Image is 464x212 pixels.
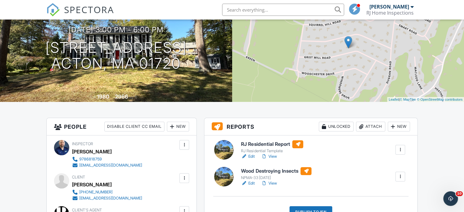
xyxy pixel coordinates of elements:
h6: RJ Residential Report [241,140,303,148]
a: SPECTORA [46,8,114,21]
a: Wood Destroying Insects NPMA-33 [DATE] [241,167,311,181]
a: Leaflet [389,98,399,101]
a: [EMAIL_ADDRESS][DOMAIN_NAME] [72,195,142,201]
div: [PERSON_NAME] [369,4,409,10]
a: RJ Residential Report RJ Residential Template [241,140,303,154]
div: Disable Client CC Email [104,122,164,131]
div: RJ Residential Template [241,149,303,153]
img: The Best Home Inspection Software - Spectora [46,3,60,16]
div: 1980 [97,93,109,100]
h6: Wood Destroying Insects [241,167,311,175]
a: © MapTiler [400,98,416,101]
span: SPECTORA [64,3,114,16]
a: View [261,153,277,160]
span: sq. ft. [129,95,138,99]
div: 2966 [115,93,128,100]
iframe: Intercom live chat [443,191,458,206]
div: Attach [356,122,385,131]
div: [EMAIL_ADDRESS][DOMAIN_NAME] [79,196,142,201]
h3: People [47,118,196,135]
div: Unlocked [319,122,354,131]
span: Inspector [72,142,93,146]
a: View [261,180,277,186]
a: 9786818759 [72,156,142,162]
div: RJ Home Inspections [366,10,414,16]
span: Client [72,175,85,179]
div: New [167,122,189,131]
div: [PERSON_NAME] [72,147,112,156]
div: [EMAIL_ADDRESS][DOMAIN_NAME] [79,163,142,168]
a: [EMAIL_ADDRESS][DOMAIN_NAME] [72,162,142,168]
div: [PERSON_NAME] [72,180,112,189]
a: Edit [241,153,255,160]
a: © OpenStreetMap contributors [417,98,462,101]
div: New [388,122,410,131]
div: NPMA-33 [DATE] [241,175,311,180]
a: Edit [241,180,255,186]
a: [PHONE_NUMBER] [72,189,142,195]
div: 9786818759 [79,157,102,162]
h3: [DATE] 3:00 pm - 6:00 pm [69,26,164,34]
h1: [STREET_ADDRESS] Acton, MA 01720 [45,40,187,72]
div: [PHONE_NUMBER] [79,190,113,195]
h3: Reports [204,118,417,135]
span: 10 [456,191,463,196]
input: Search everything... [222,4,344,16]
span: Built [89,95,96,99]
div: | [387,97,464,102]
